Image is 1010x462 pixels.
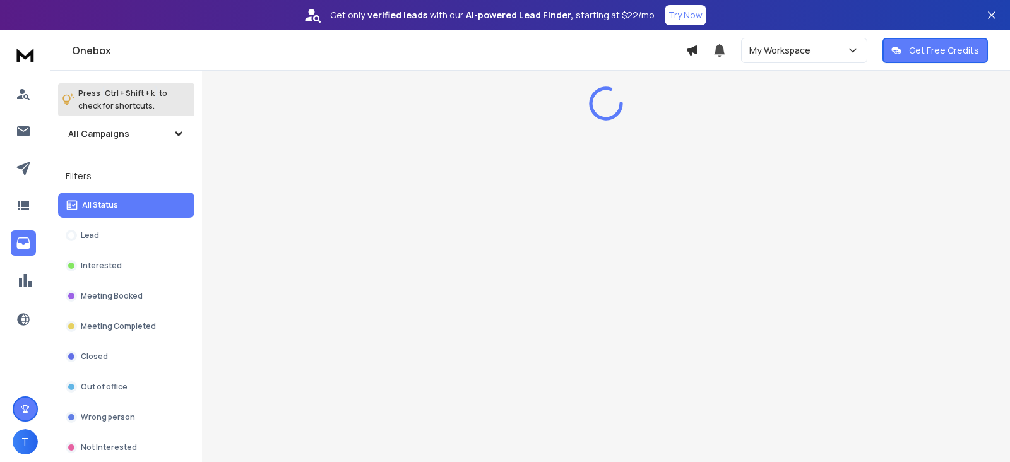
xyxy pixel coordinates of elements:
[749,44,816,57] p: My Workspace
[81,352,108,362] p: Closed
[13,429,38,454] button: T
[58,167,194,185] h3: Filters
[58,192,194,218] button: All Status
[81,261,122,271] p: Interested
[58,435,194,460] button: Not Interested
[668,9,703,21] p: Try Now
[103,86,157,100] span: Ctrl + Shift + k
[82,200,118,210] p: All Status
[78,87,167,112] p: Press to check for shortcuts.
[466,9,573,21] strong: AI-powered Lead Finder,
[909,44,979,57] p: Get Free Credits
[58,374,194,400] button: Out of office
[58,314,194,339] button: Meeting Completed
[330,9,655,21] p: Get only with our starting at $22/mo
[81,291,143,301] p: Meeting Booked
[72,43,686,58] h1: Onebox
[81,321,156,331] p: Meeting Completed
[58,121,194,146] button: All Campaigns
[81,412,135,422] p: Wrong person
[882,38,988,63] button: Get Free Credits
[58,253,194,278] button: Interested
[81,442,137,453] p: Not Interested
[58,405,194,430] button: Wrong person
[665,5,706,25] button: Try Now
[58,223,194,248] button: Lead
[81,382,128,392] p: Out of office
[58,283,194,309] button: Meeting Booked
[367,9,427,21] strong: verified leads
[58,344,194,369] button: Closed
[68,127,129,140] h1: All Campaigns
[13,43,38,66] img: logo
[81,230,99,240] p: Lead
